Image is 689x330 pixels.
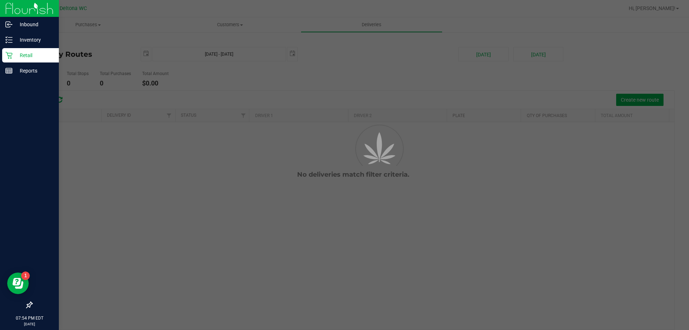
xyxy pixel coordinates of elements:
[7,273,29,294] iframe: Resource center
[13,36,56,44] p: Inventory
[13,20,56,29] p: Inbound
[3,315,56,321] p: 07:54 PM EDT
[13,66,56,75] p: Reports
[5,21,13,28] inline-svg: Inbound
[5,52,13,59] inline-svg: Retail
[5,67,13,74] inline-svg: Reports
[5,36,13,43] inline-svg: Inventory
[21,271,30,280] iframe: Resource center unread badge
[13,51,56,60] p: Retail
[3,321,56,327] p: [DATE]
